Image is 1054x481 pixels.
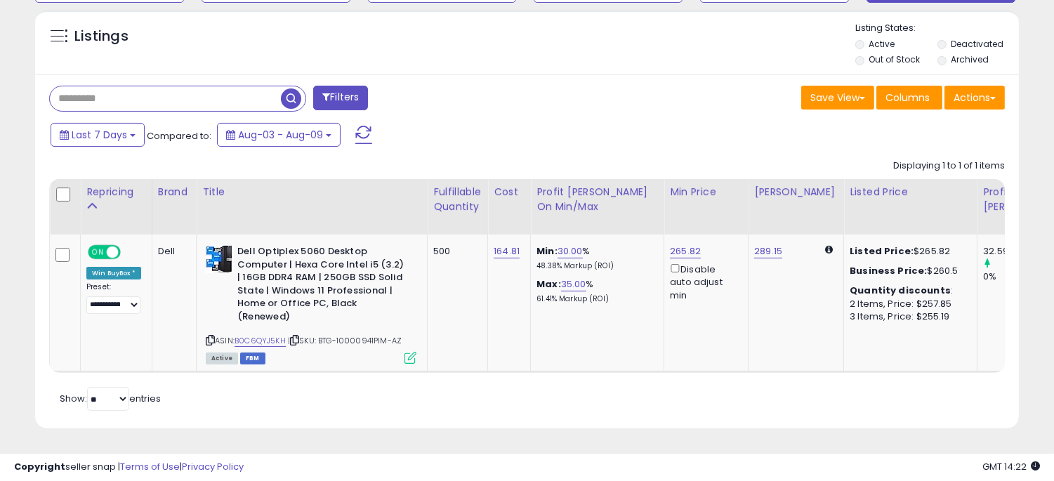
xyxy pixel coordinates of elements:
[670,185,742,199] div: Min Price
[944,86,1005,110] button: Actions
[86,282,141,314] div: Preset:
[206,245,416,362] div: ASIN:
[494,185,525,199] div: Cost
[494,244,520,258] a: 164.81
[202,185,421,199] div: Title
[182,460,244,473] a: Privacy Policy
[206,352,238,364] span: All listings currently available for purchase on Amazon
[51,123,145,147] button: Last 7 Days
[801,86,874,110] button: Save View
[850,244,914,258] b: Listed Price:
[536,294,653,304] p: 61.41% Markup (ROI)
[982,460,1040,473] span: 2025-08-17 14:22 GMT
[60,392,161,405] span: Show: entries
[536,277,561,291] b: Max:
[531,179,664,235] th: The percentage added to the cost of goods (COGS) that forms the calculator for Min & Max prices.
[433,185,482,214] div: Fulfillable Quantity
[850,264,927,277] b: Business Price:
[288,335,402,346] span: | SKU: BTG-10000941PIM-AZ
[158,245,185,258] div: Dell
[536,245,653,271] div: %
[89,246,107,258] span: ON
[206,245,234,273] img: 51lVpV9eXrL._SL40_.jpg
[670,244,701,258] a: 265.82
[850,310,966,323] div: 3 Items, Price: $255.19
[14,461,244,474] div: seller snap | |
[237,245,408,327] b: Dell Optiplex 5060 Desktop Computer | Hexa Core Intel i5 (3.2) | 16GB DDR4 RAM | 250GB SSD Solid ...
[850,284,966,297] div: :
[558,244,583,258] a: 30.00
[893,159,1005,173] div: Displaying 1 to 1 of 1 items
[850,298,966,310] div: 2 Items, Price: $257.85
[235,335,286,347] a: B0C6QYJ5KH
[561,277,586,291] a: 35.00
[869,53,920,65] label: Out of Stock
[240,352,265,364] span: FBM
[536,244,558,258] b: Min:
[885,91,930,105] span: Columns
[74,27,129,46] h5: Listings
[536,185,658,214] div: Profit [PERSON_NAME] on Min/Max
[217,123,341,147] button: Aug-03 - Aug-09
[120,460,180,473] a: Terms of Use
[86,267,141,279] div: Win BuyBox *
[86,185,146,199] div: Repricing
[670,261,737,302] div: Disable auto adjust min
[536,261,653,271] p: 48.38% Markup (ROI)
[433,245,477,258] div: 500
[14,460,65,473] strong: Copyright
[313,86,368,110] button: Filters
[536,278,653,304] div: %
[951,38,1003,50] label: Deactivated
[869,38,895,50] label: Active
[850,265,966,277] div: $260.5
[855,22,1019,35] p: Listing States:
[754,244,782,258] a: 289.15
[876,86,942,110] button: Columns
[951,53,989,65] label: Archived
[72,128,127,142] span: Last 7 Days
[238,128,323,142] span: Aug-03 - Aug-09
[119,246,141,258] span: OFF
[850,284,951,297] b: Quantity discounts
[850,185,971,199] div: Listed Price
[147,129,211,143] span: Compared to:
[850,245,966,258] div: $265.82
[754,185,838,199] div: [PERSON_NAME]
[158,185,190,199] div: Brand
